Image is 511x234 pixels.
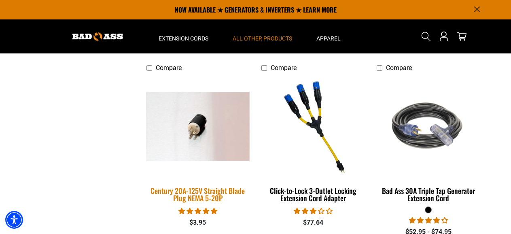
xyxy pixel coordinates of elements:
img: black [377,80,479,173]
a: cart [455,32,468,41]
a: black Bad Ass 30A Triple Tap Generator Extension Cord [377,76,480,206]
span: Compare [271,64,297,72]
span: Compare [156,64,182,72]
div: Accessibility Menu [5,211,23,229]
div: $77.64 [261,218,365,228]
img: Click-to-Lock 3-Outlet Locking Extension Cord Adapter [262,80,364,173]
a: Click-to-Lock 3-Outlet Locking Extension Cord Adapter Click-to-Lock 3-Outlet Locking Extension Co... [261,76,365,206]
summary: Search [420,30,433,43]
a: Century 20A-125V Straight Blade Plug NEMA 5-20P Century 20A-125V Straight Blade Plug NEMA 5-20P [146,76,250,206]
span: Apparel [316,35,341,42]
span: 4.00 stars [409,217,448,224]
a: Open this option [437,19,450,53]
div: Bad Ass 30A Triple Tap Generator Extension Cord [377,187,480,202]
img: Bad Ass Extension Cords [72,32,123,41]
span: All Other Products [233,35,292,42]
summary: Apparel [304,19,353,53]
div: Century 20A-125V Straight Blade Plug NEMA 5-20P [146,187,250,202]
summary: All Other Products [221,19,304,53]
img: Century 20A-125V Straight Blade Plug NEMA 5-20P [141,92,254,161]
span: 5.00 stars [178,207,217,215]
div: Click-to-Lock 3-Outlet Locking Extension Cord Adapter [261,187,365,202]
span: Compare [386,64,412,72]
span: Extension Cords [159,35,208,42]
span: 3.00 stars [294,207,333,215]
summary: Extension Cords [146,19,221,53]
div: $3.95 [146,218,250,228]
